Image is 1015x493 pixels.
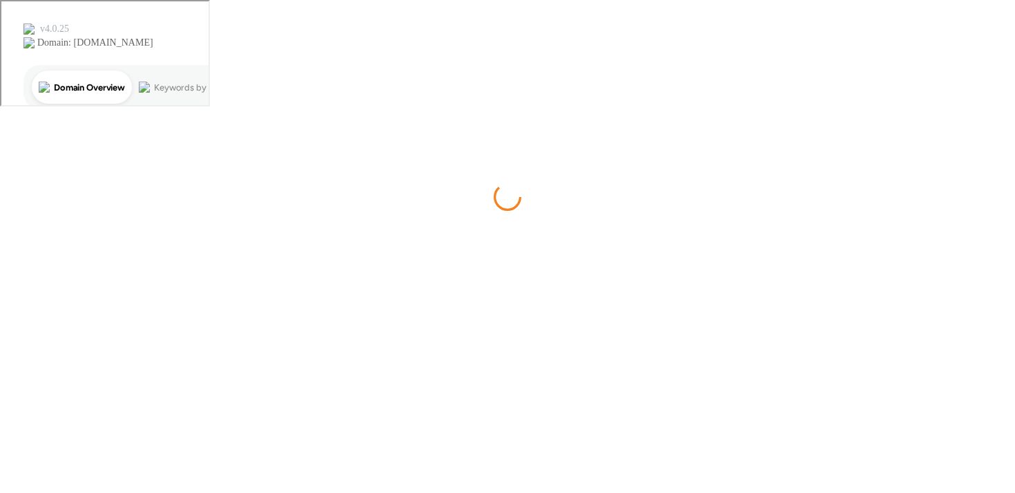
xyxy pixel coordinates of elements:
[153,82,233,91] div: Keywords by Traffic
[137,80,148,91] img: tab_keywords_by_traffic_grey.svg
[22,22,33,33] img: logo_orange.svg
[37,80,48,91] img: tab_domain_overview_orange.svg
[22,36,33,47] img: website_grey.svg
[39,22,68,33] div: v 4.0.25
[36,36,152,47] div: Domain: [DOMAIN_NAME]
[52,82,124,91] div: Domain Overview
